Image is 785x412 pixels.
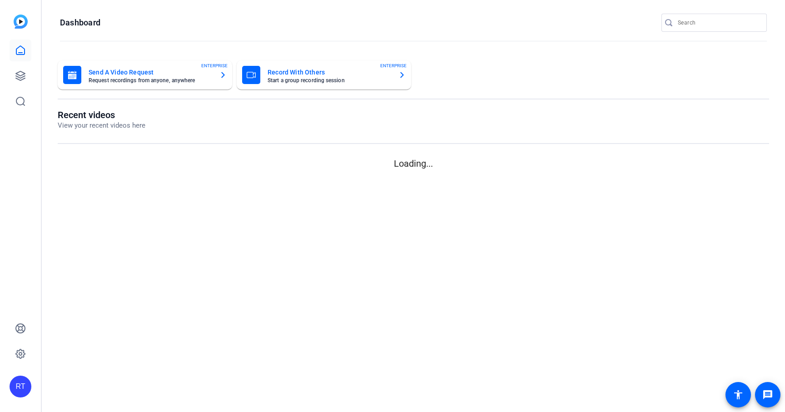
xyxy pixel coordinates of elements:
[58,109,145,120] h1: Recent videos
[762,389,773,400] mat-icon: message
[678,17,760,28] input: Search
[268,67,391,78] mat-card-title: Record With Others
[60,17,100,28] h1: Dashboard
[10,376,31,397] div: RT
[380,62,407,69] span: ENTERPRISE
[14,15,28,29] img: blue-gradient.svg
[58,157,769,170] p: Loading...
[268,78,391,83] mat-card-subtitle: Start a group recording session
[58,120,145,131] p: View your recent videos here
[58,60,232,89] button: Send A Video RequestRequest recordings from anyone, anywhereENTERPRISE
[89,67,212,78] mat-card-title: Send A Video Request
[237,60,411,89] button: Record With OthersStart a group recording sessionENTERPRISE
[89,78,212,83] mat-card-subtitle: Request recordings from anyone, anywhere
[733,389,744,400] mat-icon: accessibility
[201,62,228,69] span: ENTERPRISE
